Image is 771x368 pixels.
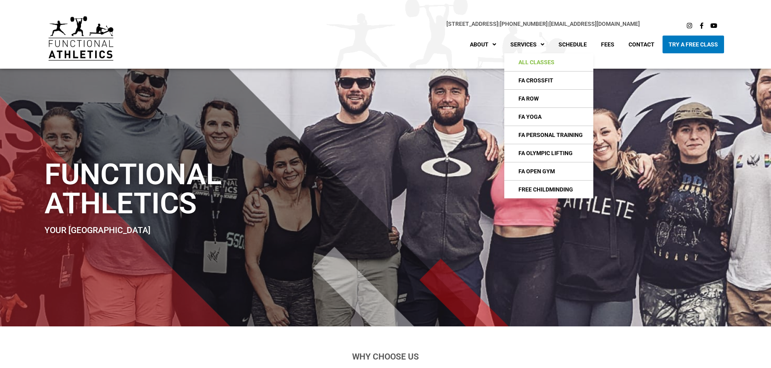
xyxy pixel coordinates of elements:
a: FA Open Gym [504,162,593,180]
h2: Your [GEOGRAPHIC_DATA] [45,226,450,235]
a: Fees [595,36,620,53]
p: | [130,19,640,29]
img: default-logo [49,16,113,61]
span: | [446,21,500,27]
a: FA Olympic Lifting [504,144,593,162]
a: Try A Free Class [663,36,724,53]
a: About [464,36,502,53]
a: All Classes [504,53,593,71]
a: [STREET_ADDRESS] [446,21,498,27]
a: FA CrossFIt [504,71,593,89]
a: FA Personal Training [504,126,593,144]
h1: Functional Athletics [45,160,450,218]
h2: Why Choose Us [161,353,610,361]
a: Contact [622,36,661,53]
a: [EMAIL_ADDRESS][DOMAIN_NAME] [549,21,640,27]
a: Schedule [552,36,593,53]
a: [PHONE_NUMBER] [500,21,548,27]
a: Services [504,36,550,53]
a: Free Childminding [504,181,593,198]
a: FA Row [504,90,593,107]
a: FA Yoga [504,108,593,126]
